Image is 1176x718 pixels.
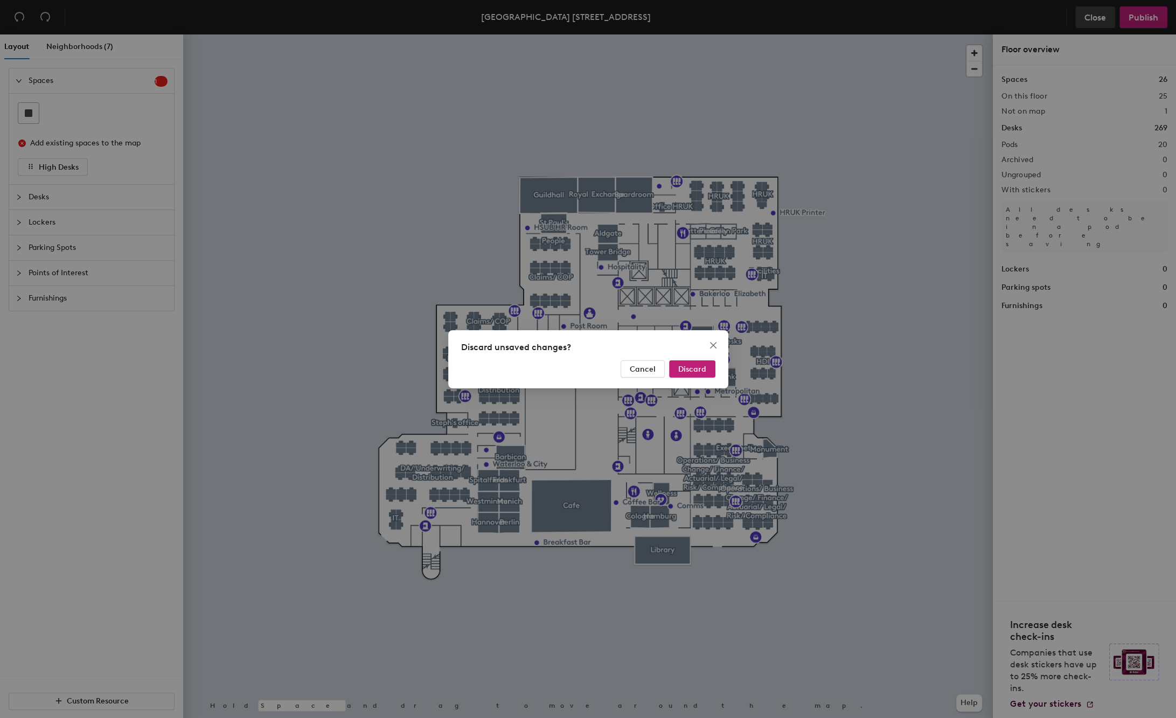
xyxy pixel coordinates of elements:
[678,364,706,373] span: Discard
[669,360,715,378] button: Discard
[709,341,718,350] span: close
[705,337,722,354] button: Close
[705,341,722,350] span: Close
[461,341,715,354] div: Discard unsaved changes?
[621,360,665,378] button: Cancel
[630,364,656,373] span: Cancel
